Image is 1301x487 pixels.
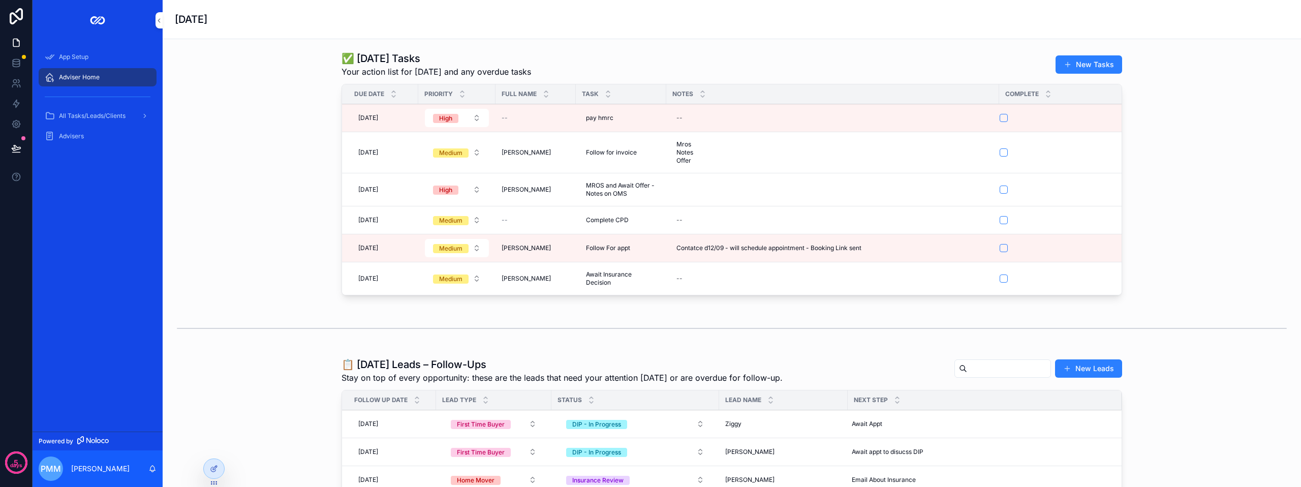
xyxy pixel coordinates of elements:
a: Select Button [424,210,489,230]
span: Notes [672,90,693,98]
span: App Setup [59,53,88,61]
button: Select Button [425,211,489,229]
a: [DATE] [354,240,412,256]
button: New Leads [1055,359,1122,378]
a: Select Button [424,180,489,199]
div: Medium [439,275,462,284]
span: Mros Notes Offer [676,140,726,165]
span: Contatce d12/09 - will schedule appointment - Booking Link sent [676,244,861,252]
span: Await Insurance Decision [586,270,656,287]
a: [PERSON_NAME] [502,148,570,157]
a: [DATE] [354,416,430,432]
button: Select Button [425,109,489,127]
a: App Setup [39,48,157,66]
div: DIP - In Progress [572,448,621,457]
span: Ziggy [725,420,741,428]
a: -- [502,216,570,224]
a: Select Button [442,414,545,434]
span: Powered by [39,437,73,445]
span: Lead Type [442,396,476,404]
button: Select Button [425,180,489,199]
span: [PERSON_NAME] [502,244,551,252]
a: -- [502,114,570,122]
span: Stay on top of every opportunity: these are the leads that need your attention [DATE] or are over... [342,372,783,384]
span: Lead Name [725,396,761,404]
span: [DATE] [358,275,378,283]
div: Insurance Review [572,476,624,485]
img: App logo [89,12,106,28]
div: First Time Buyer [457,420,505,429]
a: [DATE] [354,181,412,198]
div: -- [676,216,683,224]
span: [DATE] [358,420,378,428]
button: Select Button [558,415,713,433]
button: Select Button [558,443,713,461]
a: Await appt to disucss DIP [848,444,1109,460]
button: Select Button [425,143,489,162]
a: Select Button [424,238,489,258]
span: PMM [41,463,61,475]
div: Medium [439,244,462,253]
button: New Tasks [1056,55,1122,74]
a: [PERSON_NAME] [502,275,570,283]
span: [PERSON_NAME] [502,275,551,283]
span: Priority [424,90,453,98]
button: Select Button [443,415,545,433]
button: Select Button [443,443,545,461]
span: Advisers [59,132,84,140]
a: [DATE] [354,270,412,287]
a: Follow for invoice [582,144,660,161]
a: Select Button [424,108,489,128]
a: Select Button [442,442,545,462]
span: pay hmrc [586,114,613,122]
span: Follow For appt [586,244,630,252]
span: Next Step [854,396,888,404]
a: Await Appt [848,416,1109,432]
span: Status [557,396,582,404]
a: -- [672,110,993,126]
a: Select Button [424,143,489,162]
a: Select Button [557,414,713,434]
span: Follow Up Date [354,396,408,404]
a: Complete CPD [582,212,660,228]
a: Contatce d12/09 - will schedule appointment - Booking Link sent [672,240,993,256]
a: All Tasks/Leads/Clients [39,107,157,125]
span: Due Date [354,90,384,98]
a: [DATE] [354,444,430,460]
a: [PERSON_NAME] [502,186,570,194]
span: Await appt to disucss DIP [852,448,923,456]
p: 5 [14,458,18,468]
a: -- [672,212,993,228]
span: MROS and Await Offer - Notes on OMS [586,181,656,198]
span: Task [582,90,599,98]
button: Select Button [425,239,489,257]
a: Mros Notes Offer [672,136,993,169]
span: [DATE] [358,186,378,194]
span: [PERSON_NAME] [502,186,551,194]
a: [DATE] [354,144,412,161]
a: Await Insurance Decision [582,266,660,291]
a: [PERSON_NAME] [725,476,842,484]
span: [DATE] [358,216,378,224]
a: [DATE] [354,212,412,228]
span: [DATE] [358,448,378,456]
a: [PERSON_NAME] [725,448,842,456]
span: Follow for invoice [586,148,637,157]
div: Home Mover [457,476,494,485]
a: [PERSON_NAME] [502,244,570,252]
div: scrollable content [33,41,163,159]
span: Your action list for [DATE] and any overdue tasks [342,66,531,78]
span: Complete [1005,90,1039,98]
div: First Time Buyer [457,448,505,457]
h1: ✅ [DATE] Tasks [342,51,531,66]
a: -- [672,270,993,287]
a: pay hmrc [582,110,660,126]
a: Powered by [33,432,163,450]
div: High [439,114,452,123]
a: Adviser Home [39,68,157,86]
span: [PERSON_NAME] [725,448,775,456]
span: [DATE] [358,114,378,122]
span: [PERSON_NAME] [502,148,551,157]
